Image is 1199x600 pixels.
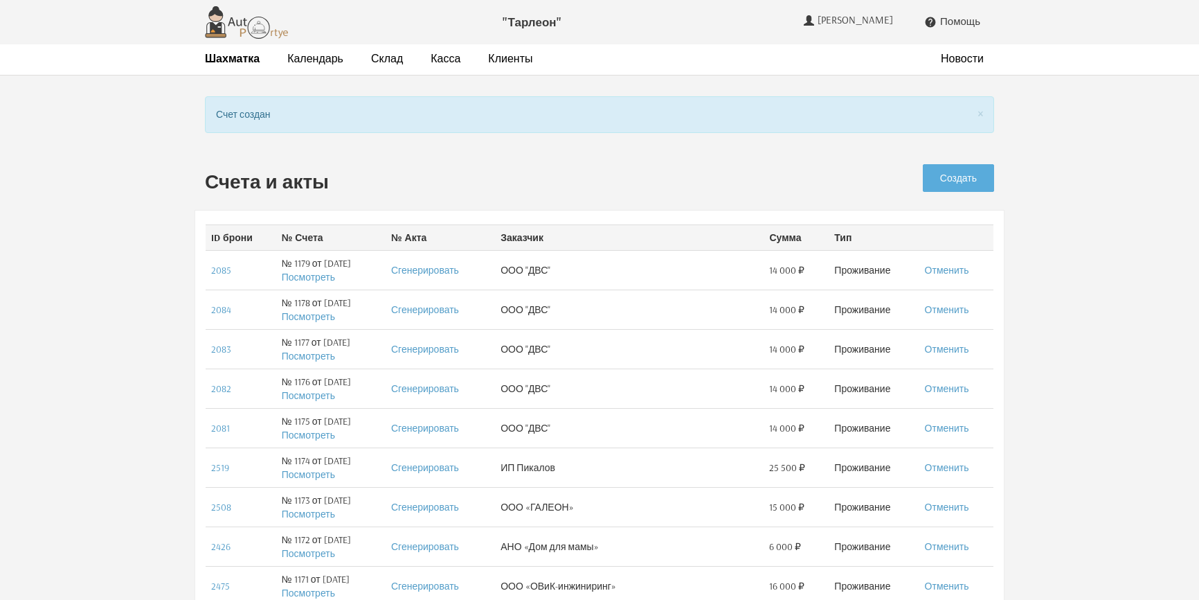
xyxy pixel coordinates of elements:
[495,487,764,527] td: ООО «ГАЛЕОН»
[977,106,984,121] button: Close
[925,580,969,592] a: Отменить
[391,264,459,276] a: Сгенерировать
[818,14,896,26] span: [PERSON_NAME]
[925,382,969,395] a: Отменить
[282,271,335,283] a: Посмотреть
[276,487,386,527] td: № 1173 от [DATE]
[391,422,459,434] a: Сгенерировать
[282,350,335,362] a: Посмотреть
[391,501,459,513] a: Сгенерировать
[282,587,335,599] a: Посмотреть
[391,382,459,395] a: Сгенерировать
[211,540,231,553] a: 2426
[276,527,386,566] td: № 1172 от [DATE]
[925,461,969,474] a: Отменить
[282,508,335,520] a: Посмотреть
[495,250,764,290] td: ООО "ДВС"
[829,408,919,448] td: Проживание
[211,382,231,395] a: 2082
[941,51,984,66] a: Новости
[829,487,919,527] td: Проживание
[276,448,386,487] td: № 1174 от [DATE]
[829,369,919,408] td: Проживание
[769,263,804,277] span: 14 000 ₽
[276,250,386,290] td: № 1179 от [DATE]
[495,224,764,250] th: Заказчик
[925,343,969,355] a: Отменить
[925,501,969,513] a: Отменить
[386,224,495,250] th: № Акта
[282,389,335,402] a: Посмотреть
[769,461,805,475] span: 25 500 ₽
[764,224,829,250] th: Сумма
[495,448,764,487] td: ИП Пикалов
[495,369,764,408] td: ООО "ДВС"
[276,329,386,369] td: № 1177 от [DATE]
[977,104,984,122] span: ×
[211,422,230,434] a: 2081
[431,51,460,66] a: Касса
[829,250,919,290] td: Проживание
[211,501,231,513] a: 2508
[282,429,335,441] a: Посмотреть
[391,461,459,474] a: Сгенерировать
[391,303,459,316] a: Сгенерировать
[371,51,403,66] a: Склад
[829,329,919,369] td: Проживание
[391,580,459,592] a: Сгенерировать
[205,171,792,193] h2: Счета и акты
[488,51,532,66] a: Клиенты
[769,500,804,514] span: 15 000 ₽
[276,408,386,448] td: № 1175 от [DATE]
[276,369,386,408] td: № 1176 от [DATE]
[205,51,260,65] strong: Шахматка
[769,540,801,554] span: 6 000 ₽
[925,422,969,434] a: Отменить
[925,303,969,316] a: Отменить
[940,15,980,28] span: Помощь
[391,540,459,553] a: Сгенерировать
[495,527,764,566] td: АНО «Дом для мамы»
[829,290,919,329] td: Проживание
[205,96,994,133] div: Счет создан
[211,303,231,316] a: 2084
[829,448,919,487] td: Проживание
[276,290,386,329] td: № 1178 от [DATE]
[211,461,229,474] a: 2519
[276,224,386,250] th: № Счета
[287,51,343,66] a: Календарь
[829,527,919,566] td: Проживание
[769,342,804,356] span: 14 000 ₽
[211,343,231,355] a: 2083
[391,343,459,355] a: Сгенерировать
[211,580,230,592] a: 2475
[211,264,231,276] a: 2085
[925,264,969,276] a: Отменить
[495,329,764,369] td: ООО "ДВС"
[495,290,764,329] td: ООО "ДВС"
[925,540,969,553] a: Отменить
[769,579,804,593] span: 16 000 ₽
[769,421,804,435] span: 14 000 ₽
[769,382,804,396] span: 14 000 ₽
[769,303,804,317] span: 14 000 ₽
[923,164,994,192] a: Создать
[282,468,335,481] a: Посмотреть
[206,224,276,250] th: ID брони
[829,224,919,250] th: Тип
[205,51,260,66] a: Шахматка
[495,408,764,448] td: ООО "ДВС"
[282,310,335,323] a: Посмотреть
[924,16,937,28] i: 
[282,547,335,560] a: Посмотреть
